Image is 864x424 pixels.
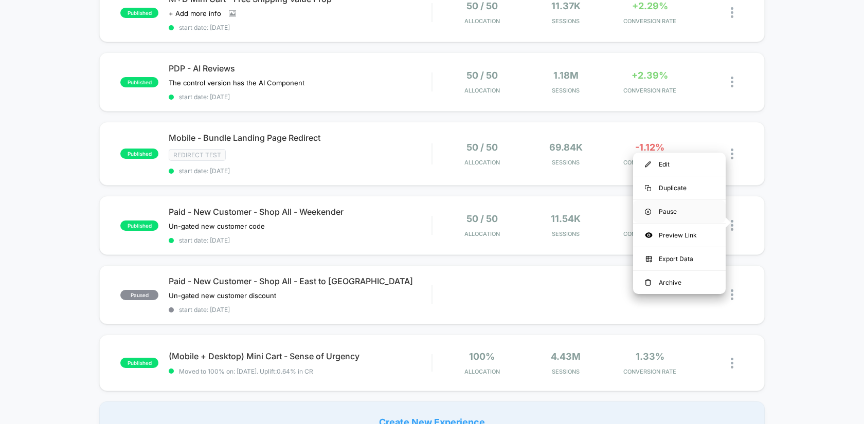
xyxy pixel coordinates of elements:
span: 50 / 50 [466,142,498,153]
span: 50 / 50 [466,213,498,224]
span: + Add more info [169,9,221,17]
span: Allocation [464,230,500,237]
span: 1.18M [553,70,579,81]
span: Sessions [527,17,605,25]
span: published [120,8,158,18]
div: Export Data [633,247,726,270]
span: CONVERSION RATE [610,368,689,375]
span: 50 / 50 [466,70,498,81]
span: 4.43M [551,351,581,362]
span: Sessions [527,368,605,375]
span: Mobile - Bundle Landing Page Redirect [169,133,431,143]
span: CONVERSION RATE [610,17,689,25]
span: Allocation [464,87,500,94]
span: +2.29% [632,1,668,11]
div: Duplicate [633,176,726,199]
span: (Mobile + Desktop) Mini Cart - Sense of Urgency [169,351,431,361]
span: paused [120,290,158,300]
span: Sessions [527,230,605,237]
span: Moved to 100% on: [DATE] . Uplift: 0.64% in CR [179,367,313,375]
span: start date: [DATE] [169,93,431,101]
img: menu [645,209,651,215]
div: Archive [633,271,726,294]
span: +2.39% [632,70,668,81]
span: Allocation [464,368,500,375]
span: CONVERSION RATE [610,159,689,166]
span: published [120,220,158,231]
span: published [120,149,158,159]
img: menu [645,161,651,168]
span: 69.84k [549,142,583,153]
span: 11.37k [551,1,581,11]
span: published [120,358,158,368]
span: 100% [469,351,495,362]
img: close [731,289,733,300]
span: PDP - AI Reviews [169,63,431,73]
span: Redirect Test [169,149,226,161]
img: close [731,149,733,159]
div: Pause [633,200,726,223]
img: close [731,220,733,231]
span: Allocation [464,17,500,25]
span: Allocation [464,159,500,166]
span: start date: [DATE] [169,24,431,31]
span: Paid - New Customer - Shop All - Weekender [169,207,431,217]
span: Un-gated new customer code [169,222,265,230]
span: 50 / 50 [466,1,498,11]
span: 11.54k [551,213,581,224]
span: 1.33% [636,351,664,362]
div: Preview Link [633,224,726,247]
span: CONVERSION RATE [610,87,689,94]
span: -1.12% [635,142,664,153]
img: menu [645,279,651,286]
span: start date: [DATE] [169,306,431,314]
span: Un-gated new customer discount [169,291,276,300]
span: published [120,77,158,87]
span: CONVERSION RATE [610,230,689,237]
img: menu [645,185,651,191]
span: start date: [DATE] [169,236,431,244]
div: Edit [633,153,726,176]
img: close [731,77,733,87]
span: Sessions [527,159,605,166]
img: close [731,358,733,368]
span: start date: [DATE] [169,167,431,175]
span: Sessions [527,87,605,94]
span: Paid - New Customer - Shop All - East to [GEOGRAPHIC_DATA] [169,276,431,286]
img: close [731,7,733,18]
span: The control version has the AI Component [169,79,304,87]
